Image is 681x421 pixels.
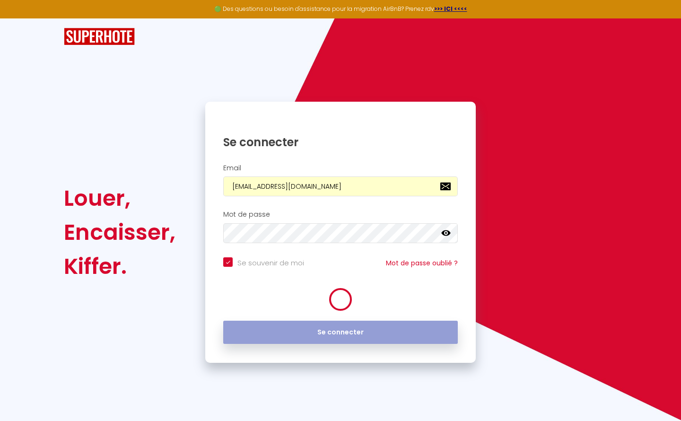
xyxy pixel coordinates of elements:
button: Se connecter [223,321,458,344]
div: Louer, [64,181,175,215]
div: Kiffer. [64,249,175,283]
input: Ton Email [223,176,458,196]
a: Mot de passe oublié ? [386,258,458,268]
img: SuperHote logo [64,28,135,45]
h1: Se connecter [223,135,458,149]
a: >>> ICI <<<< [434,5,467,13]
h2: Mot de passe [223,210,458,219]
div: Encaisser, [64,215,175,249]
h2: Email [223,164,458,172]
